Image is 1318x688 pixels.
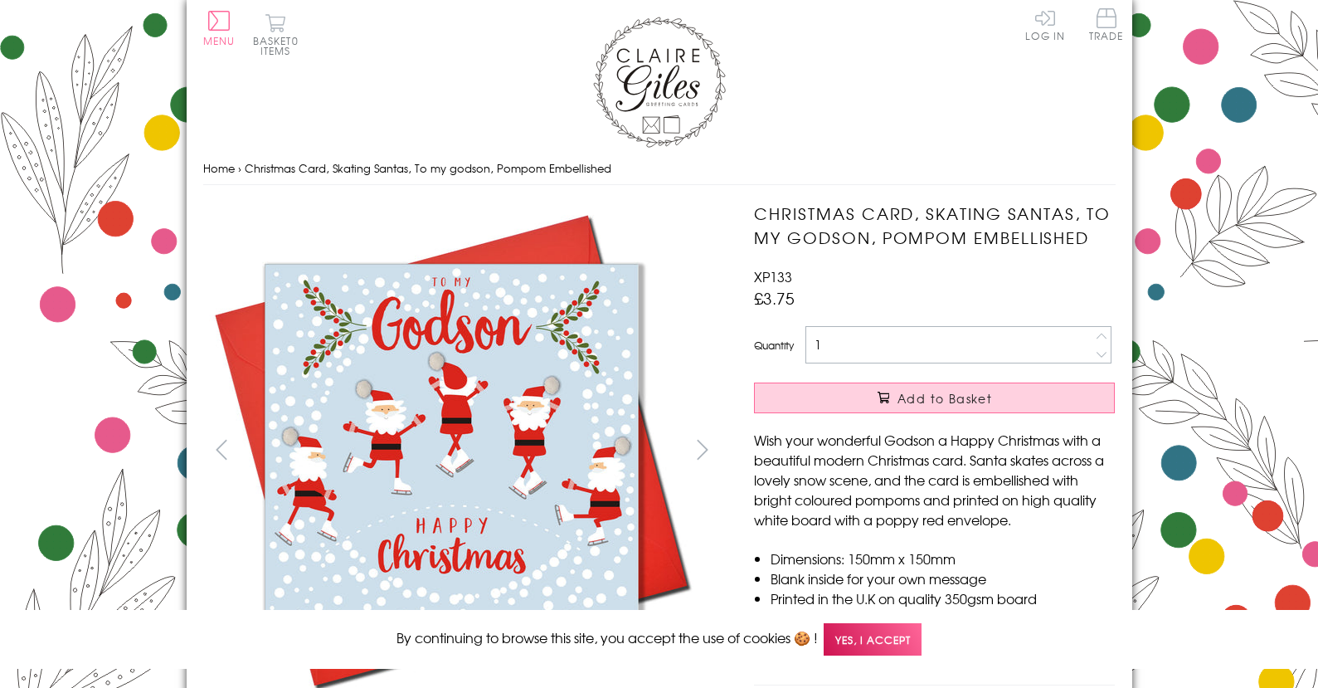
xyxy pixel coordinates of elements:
li: Printed in the U.K on quality 350gsm board [771,588,1115,608]
span: Trade [1089,8,1124,41]
button: Basket0 items [253,13,299,56]
a: Log In [1025,8,1065,41]
span: XP133 [754,266,792,286]
span: Menu [203,33,236,48]
span: 0 items [260,33,299,58]
button: Menu [203,11,236,46]
span: Yes, I accept [824,623,922,656]
span: Christmas Card, Skating Santas, To my godson, Pompom Embellished [245,160,611,176]
label: Quantity [754,338,794,353]
li: Blank inside for your own message [771,568,1115,588]
h1: Christmas Card, Skating Santas, To my godson, Pompom Embellished [754,202,1115,250]
li: Dimensions: 150mm x 150mm [771,549,1115,568]
a: Home [203,160,235,176]
p: Wish your wonderful Godson a Happy Christmas with a beautiful modern Christmas card. Santa skates... [754,430,1115,529]
button: prev [203,431,241,468]
nav: breadcrumbs [203,152,1116,186]
span: Add to Basket [897,390,992,407]
li: Comes wrapped in Compostable bag [771,608,1115,628]
img: Claire Giles Greetings Cards [593,17,726,148]
span: £3.75 [754,286,795,310]
span: › [238,160,241,176]
a: Trade [1089,8,1124,44]
button: next [683,431,721,468]
button: Add to Basket [754,383,1115,413]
